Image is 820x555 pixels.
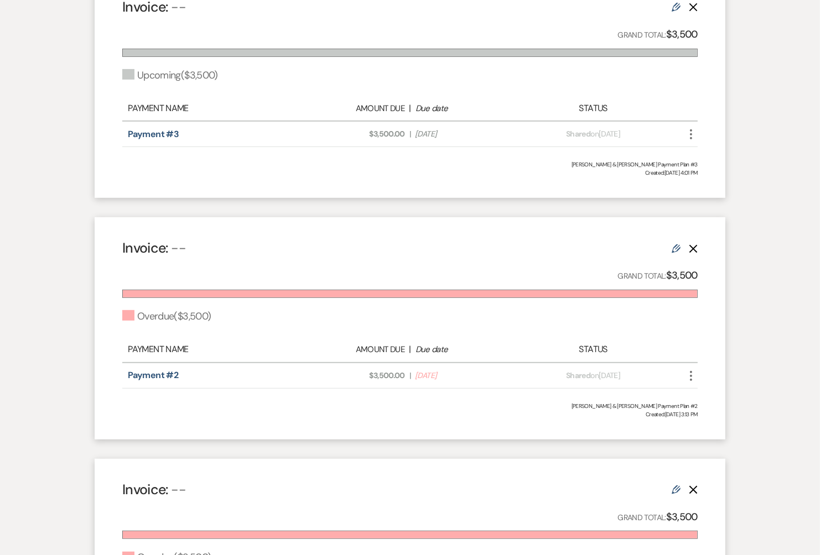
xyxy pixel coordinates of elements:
span: $3,500.00 [303,128,405,140]
p: Grand Total: [618,27,698,43]
div: Status [523,102,664,115]
strong: $3,500 [666,28,698,41]
p: Grand Total: [618,509,698,525]
div: Amount Due [303,343,404,356]
h4: Invoice: [122,238,186,258]
span: -- [171,480,186,499]
div: Payment Name [128,343,297,356]
span: $3,500.00 [303,370,405,381]
strong: $3,500 [666,510,698,523]
span: Shared [566,370,590,380]
span: | [409,128,411,140]
span: | [409,370,411,381]
div: on [DATE] [523,370,664,381]
div: Due date [416,343,517,356]
p: Grand Total: [618,268,698,284]
strong: $3,500 [666,269,698,282]
h4: Invoice: [122,480,186,499]
div: Payment Name [128,102,297,115]
span: Shared [566,129,590,139]
div: Status [523,343,664,356]
div: Amount Due [303,102,404,115]
div: [PERSON_NAME] & [PERSON_NAME] Payment Plan #3 [122,160,698,169]
span: -- [171,239,186,257]
div: [PERSON_NAME] & [PERSON_NAME] Payment Plan #2 [122,402,698,410]
div: Overdue ( $3,500 ) [122,309,211,324]
a: Payment #3 [128,128,179,140]
div: | [297,102,523,115]
a: Payment #2 [128,369,178,381]
div: Due date [416,102,517,115]
span: [DATE] [415,370,517,381]
span: [DATE] [415,128,517,140]
div: | [297,343,523,356]
span: Created: [DATE] 4:01 PM [122,169,698,177]
span: Created: [DATE] 3:13 PM [122,410,698,418]
div: Upcoming ( $3,500 ) [122,68,218,83]
div: on [DATE] [523,128,664,140]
